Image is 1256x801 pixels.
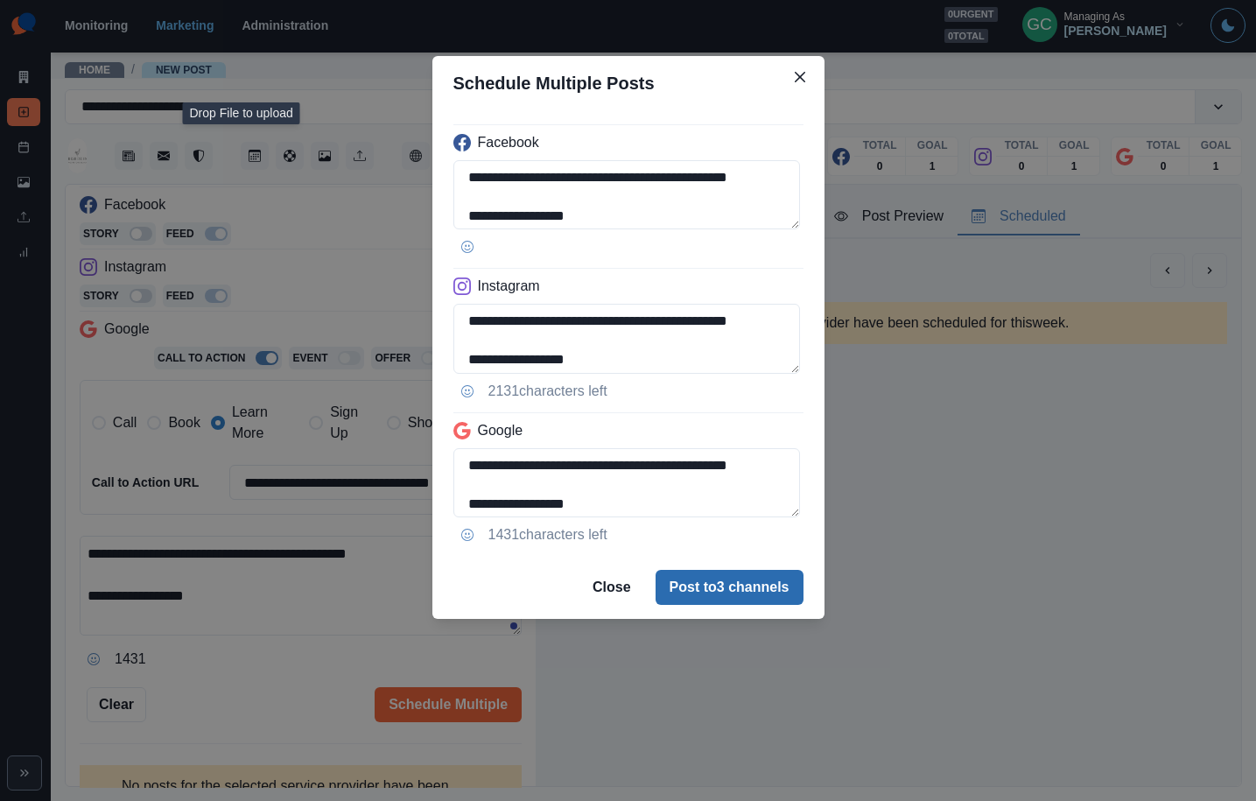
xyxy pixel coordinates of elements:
p: 1431 characters left [488,524,607,545]
button: Opens Emoji Picker [453,233,481,261]
button: Opens Emoji Picker [453,521,481,549]
button: Post to3 channels [656,570,803,605]
p: Google [478,420,523,441]
p: 2131 characters left [488,381,607,402]
header: Schedule Multiple Posts [432,56,824,110]
p: Instagram [478,276,540,297]
p: Facebook [478,132,539,153]
button: Close [579,570,645,605]
button: Close [786,63,814,91]
button: Opens Emoji Picker [453,377,481,405]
